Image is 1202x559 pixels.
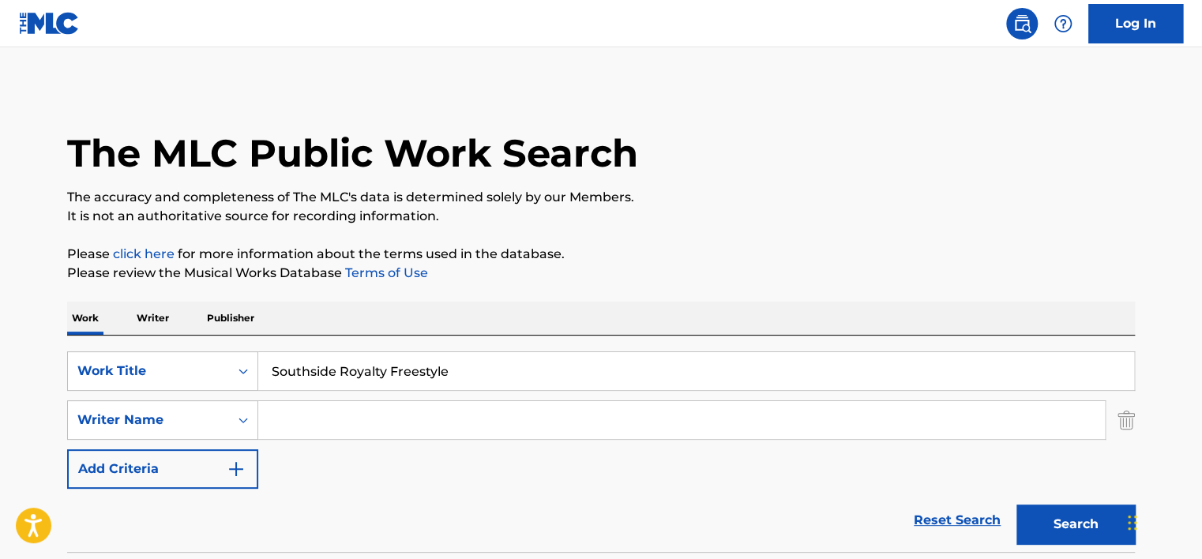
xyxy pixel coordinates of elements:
img: help [1054,14,1072,33]
div: Work Title [77,362,220,381]
p: Please for more information about the terms used in the database. [67,245,1135,264]
div: Writer Name [77,411,220,430]
img: MLC Logo [19,12,80,35]
img: search [1012,14,1031,33]
iframe: Chat Widget [1123,483,1202,559]
img: 9d2ae6d4665cec9f34b9.svg [227,460,246,478]
a: Log In [1088,4,1183,43]
button: Search [1016,505,1135,544]
p: Work [67,302,103,335]
p: It is not an authoritative source for recording information. [67,207,1135,226]
div: Help [1047,8,1079,39]
a: Reset Search [906,503,1009,538]
p: Publisher [202,302,259,335]
form: Search Form [67,351,1135,552]
a: Public Search [1006,8,1038,39]
p: Writer [132,302,174,335]
p: The accuracy and completeness of The MLC's data is determined solely by our Members. [67,188,1135,207]
h1: The MLC Public Work Search [67,129,638,177]
div: Drag [1128,499,1137,546]
a: Terms of Use [342,265,428,280]
img: Delete Criterion [1117,400,1135,440]
p: Please review the Musical Works Database [67,264,1135,283]
a: click here [113,246,175,261]
button: Add Criteria [67,449,258,489]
